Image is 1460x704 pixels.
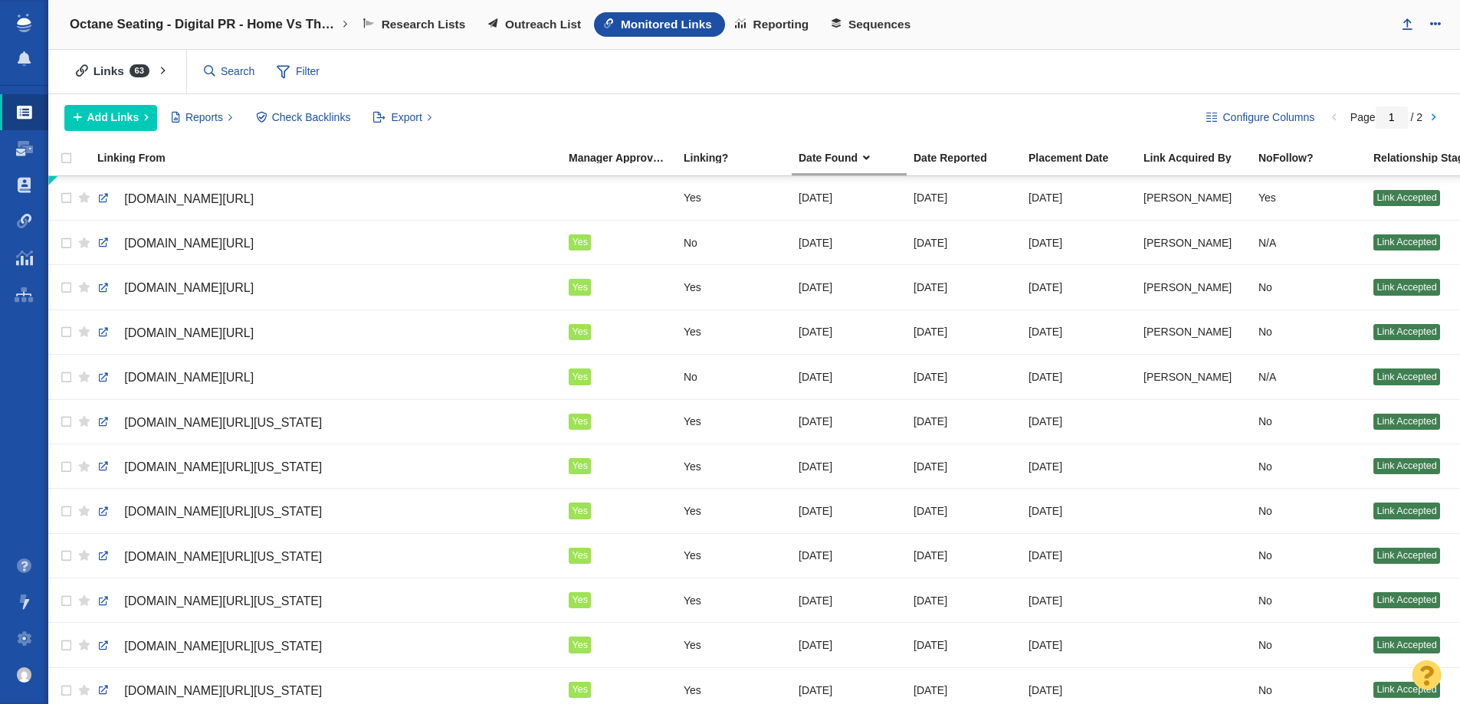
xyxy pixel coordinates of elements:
a: Placement Date [1029,152,1142,165]
span: [DOMAIN_NAME][URL] [124,192,254,205]
div: Yes [684,405,785,438]
span: [DOMAIN_NAME][URL][US_STATE] [124,416,322,429]
div: [DATE] [1029,450,1130,483]
div: Yes [684,182,785,214]
span: Reporting [753,18,809,31]
td: Devin Boudreaux [1137,176,1252,221]
span: [DOMAIN_NAME][URL] [124,326,254,339]
a: NoFollow? [1258,152,1372,165]
img: buzzstream_logo_iconsimple.png [17,14,31,32]
td: Yes [562,309,677,354]
div: [DATE] [914,270,1015,303]
a: Manager Approved Link? [569,152,682,165]
input: Search [198,58,262,85]
div: No [684,360,785,393]
span: [PERSON_NAME] [1143,325,1232,339]
span: [PERSON_NAME] [1143,191,1232,205]
span: [DOMAIN_NAME][URL][US_STATE] [124,550,322,563]
div: Placement Date [1029,152,1142,163]
button: Configure Columns [1198,105,1324,131]
span: [DOMAIN_NAME][URL][US_STATE] [124,640,322,653]
a: Monitored Links [594,12,725,37]
a: Outreach List [478,12,594,37]
div: [DATE] [799,450,900,483]
td: Yes [562,444,677,488]
span: Add Links [87,110,139,126]
span: Link Accepted [1376,326,1436,337]
span: Configure Columns [1222,110,1314,126]
div: No [1258,405,1360,438]
span: Monitored Links [621,18,712,31]
td: Yes [562,399,677,444]
div: No [1258,450,1360,483]
span: [DOMAIN_NAME][URL] [124,371,254,384]
div: [DATE] [799,182,900,214]
span: [PERSON_NAME] [1143,236,1232,250]
span: Yes [572,640,588,650]
div: [DATE] [1029,182,1130,214]
div: [DATE] [799,539,900,572]
div: Yes [684,539,785,572]
span: [DOMAIN_NAME][URL][US_STATE] [124,505,322,518]
a: Link Acquired By [1143,152,1257,165]
span: Research Lists [382,18,466,31]
span: Yes [572,594,588,605]
a: [DOMAIN_NAME][URL] [97,275,555,301]
div: [DATE] [799,405,900,438]
a: Reporting [725,12,822,37]
div: [DATE] [799,360,900,393]
div: Linking From [97,152,567,163]
a: [DOMAIN_NAME][URL][US_STATE] [97,410,555,436]
div: Yes [684,450,785,483]
div: Yes [684,584,785,617]
div: [DATE] [1029,584,1130,617]
a: Date Reported [914,152,1027,165]
a: [DOMAIN_NAME][URL][US_STATE] [97,588,555,614]
div: No [684,226,785,259]
td: Yes [562,578,677,623]
span: Reports [185,110,223,126]
div: [DATE] [914,182,1015,214]
div: [DATE] [799,270,900,303]
span: Link Accepted [1376,372,1436,382]
a: Linking From [97,152,567,165]
div: [DATE] [799,584,900,617]
a: Linking? [684,152,797,165]
td: Yes [562,220,677,264]
td: Yes [562,265,677,309]
span: Link Accepted [1376,684,1436,695]
span: Yes [572,506,588,516]
button: Check Backlinks [247,105,359,131]
span: Yes [572,550,588,561]
div: No [1258,539,1360,572]
span: Page / 2 [1350,111,1422,123]
div: [DATE] [1029,628,1130,661]
button: Reports [162,105,241,131]
div: No [1258,316,1360,349]
span: Yes [572,326,588,337]
div: [DATE] [1029,405,1130,438]
div: [DATE] [1029,270,1130,303]
div: [DATE] [799,316,900,349]
div: N/A [1258,226,1360,259]
a: Sequences [822,12,924,37]
div: [DATE] [799,628,900,661]
td: Yes [562,355,677,399]
span: Yes [572,237,588,247]
div: [DATE] [914,539,1015,572]
div: No [1258,628,1360,661]
span: Yes [572,282,588,293]
span: Link Accepted [1376,594,1436,605]
span: Link Accepted [1376,460,1436,471]
span: [DOMAIN_NAME][URL] [124,281,254,294]
span: [PERSON_NAME] [1143,280,1232,294]
span: Link Accepted [1376,237,1436,247]
span: Link Accepted [1376,192,1436,203]
td: Yes [562,533,677,578]
h4: Octane Seating - Digital PR - Home Vs Theater: Where do Americans Prefer to Watch Movies [70,17,338,32]
a: [DOMAIN_NAME][URL][US_STATE] [97,634,555,660]
span: Filter [267,57,329,87]
a: Research Lists [353,12,478,37]
div: [DATE] [1029,494,1130,527]
a: Date Found [799,152,912,165]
